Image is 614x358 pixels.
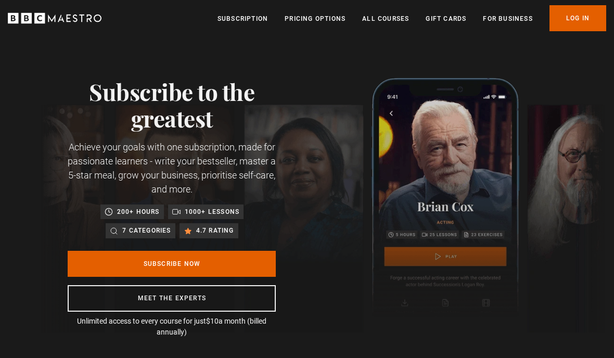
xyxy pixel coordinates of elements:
[117,207,160,217] p: 200+ hours
[68,316,276,338] p: Unlimited access to every course for just a month (billed annually)
[426,14,466,24] a: Gift Cards
[196,225,234,236] p: 4.7 rating
[185,207,240,217] p: 1000+ lessons
[68,285,276,312] a: Meet the experts
[8,10,101,26] svg: BBC Maestro
[362,14,409,24] a: All Courses
[483,14,532,24] a: For business
[218,5,606,31] nav: Primary
[549,5,606,31] a: Log In
[285,14,346,24] a: Pricing Options
[68,140,276,196] p: Achieve your goals with one subscription, made for passionate learners - write your bestseller, m...
[206,317,219,325] span: $10
[68,251,276,277] a: Subscribe Now
[122,225,171,236] p: 7 categories
[68,78,276,132] h1: Subscribe to the greatest
[218,14,268,24] a: Subscription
